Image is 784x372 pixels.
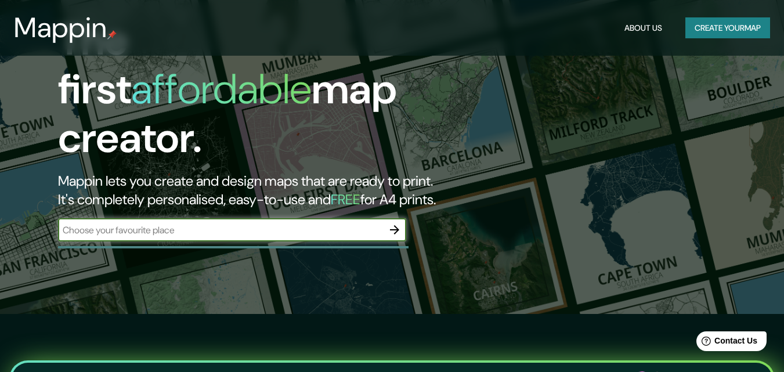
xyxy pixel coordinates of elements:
[58,172,450,209] h2: Mappin lets you create and design maps that are ready to print. It's completely personalised, eas...
[685,17,770,39] button: Create yourmap
[58,223,383,237] input: Choose your favourite place
[58,16,450,172] h1: The first map creator.
[681,327,771,359] iframe: Help widget launcher
[331,190,360,208] h5: FREE
[131,62,312,116] h1: affordable
[107,30,117,39] img: mappin-pin
[620,17,667,39] button: About Us
[14,12,107,44] h3: Mappin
